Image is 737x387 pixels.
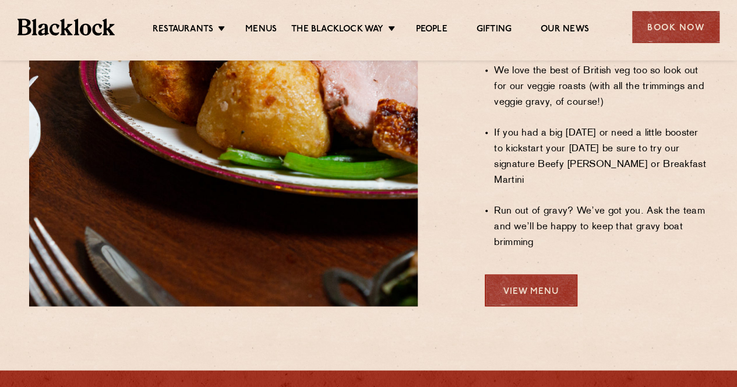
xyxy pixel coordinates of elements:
[415,24,447,37] a: People
[291,24,383,37] a: The Blacklock Way
[494,63,708,110] li: We love the best of British veg too so look out for our veggie roasts (with all the trimmings and...
[632,11,720,43] div: Book Now
[153,24,213,37] a: Restaurants
[494,125,708,188] li: If you had a big [DATE] or need a little booster to kickstart your [DATE] be sure to try our sign...
[485,274,577,306] a: View Menu
[245,24,277,37] a: Menus
[494,203,708,250] li: Run out of gravy? We’ve got you. Ask the team and we’ll be happy to keep that gravy boat brimming
[477,24,512,37] a: Gifting
[541,24,589,37] a: Our News
[17,19,115,35] img: BL_Textured_Logo-footer-cropped.svg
